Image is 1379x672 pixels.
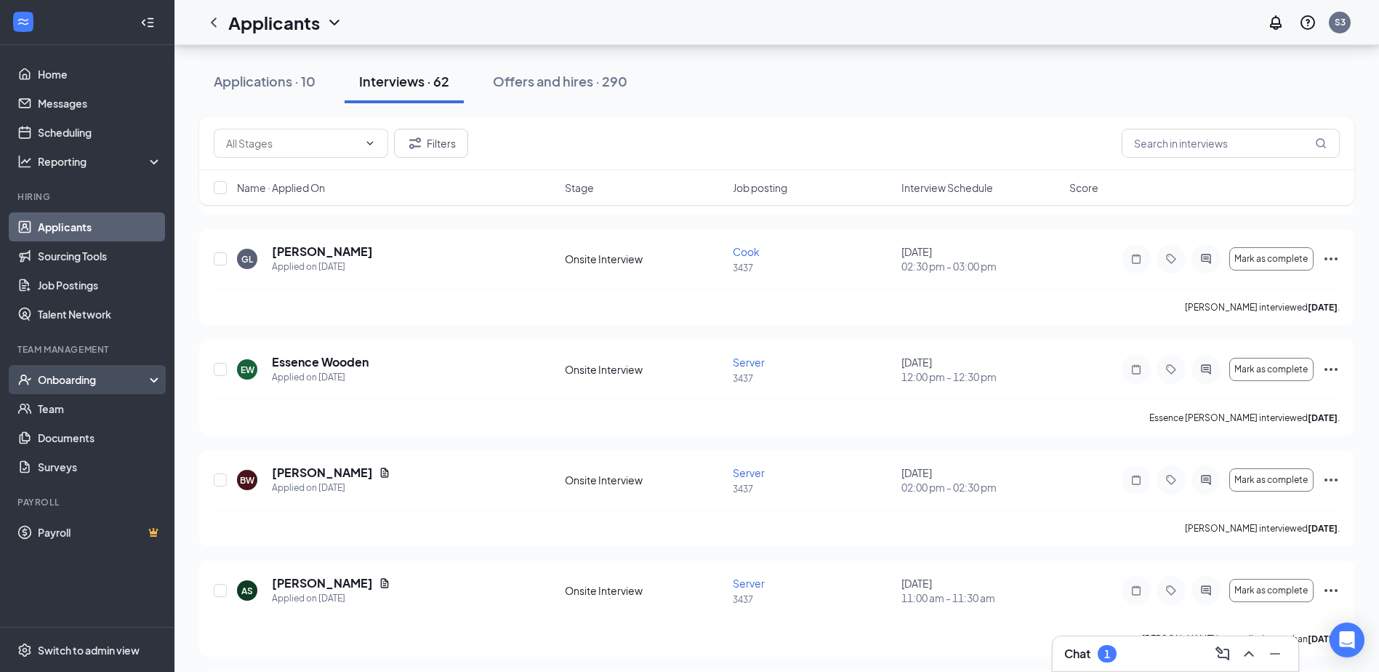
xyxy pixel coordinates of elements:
[901,465,1061,495] div: [DATE]
[38,118,162,147] a: Scheduling
[38,423,162,452] a: Documents
[140,15,155,30] svg: Collapse
[1197,364,1215,375] svg: ActiveChat
[17,496,159,508] div: Payroll
[237,180,325,195] span: Name · Applied On
[272,481,390,495] div: Applied on [DATE]
[1211,642,1234,665] button: ComposeMessage
[272,244,373,260] h5: [PERSON_NAME]
[1229,579,1314,602] button: Mark as complete
[1185,301,1340,313] p: [PERSON_NAME] interviewed .
[901,244,1061,273] div: [DATE]
[38,518,162,547] a: PayrollCrown
[38,452,162,481] a: Surveys
[901,369,1061,384] span: 12:00 pm - 12:30 pm
[565,252,724,266] div: Onsite Interview
[1335,16,1346,28] div: S3
[901,355,1061,384] div: [DATE]
[205,14,222,31] svg: ChevronLeft
[901,180,993,195] span: Interview Schedule
[565,583,724,598] div: Onsite Interview
[1299,14,1316,31] svg: QuestionInfo
[38,271,162,300] a: Job Postings
[38,154,163,169] div: Reporting
[1308,523,1338,534] b: [DATE]
[1234,475,1308,485] span: Mark as complete
[1162,253,1180,265] svg: Tag
[17,191,159,203] div: Hiring
[1237,642,1261,665] button: ChevronUp
[1267,14,1284,31] svg: Notifications
[1229,468,1314,492] button: Mark as complete
[272,575,373,591] h5: [PERSON_NAME]
[733,577,765,590] span: Server
[1127,253,1145,265] svg: Note
[1127,585,1145,596] svg: Note
[1104,648,1110,660] div: 1
[1322,582,1340,599] svg: Ellipses
[733,483,892,495] p: 3437
[1234,585,1308,596] span: Mark as complete
[241,364,254,376] div: EW
[17,343,159,356] div: Team Management
[364,137,376,149] svg: ChevronDown
[1229,247,1314,271] button: Mark as complete
[1142,633,1340,645] p: [PERSON_NAME] has applied more than .
[1266,645,1284,663] svg: Minimize
[38,241,162,271] a: Sourcing Tools
[733,466,765,479] span: Server
[38,212,162,241] a: Applicants
[1240,645,1258,663] svg: ChevronUp
[733,262,892,274] p: 3437
[1162,585,1180,596] svg: Tag
[228,10,320,35] h1: Applicants
[214,72,315,90] div: Applications · 10
[1197,253,1215,265] svg: ActiveChat
[901,480,1061,495] span: 02:00 pm - 02:30 pm
[38,60,162,89] a: Home
[1127,364,1145,375] svg: Note
[1322,250,1340,268] svg: Ellipses
[1197,474,1215,486] svg: ActiveChat
[1122,129,1340,158] input: Search in interviews
[1330,623,1364,657] div: Open Intercom Messenger
[1064,646,1090,662] h3: Chat
[565,362,724,377] div: Onsite Interview
[901,576,1061,605] div: [DATE]
[1322,361,1340,378] svg: Ellipses
[272,465,373,481] h5: [PERSON_NAME]
[240,474,254,487] div: BW
[733,245,760,258] span: Cook
[326,14,343,31] svg: ChevronDown
[1214,645,1231,663] svg: ComposeMessage
[17,643,32,657] svg: Settings
[1315,137,1327,149] svg: MagnifyingGlass
[1322,471,1340,489] svg: Ellipses
[901,591,1061,605] span: 11:00 am - 11:30 am
[17,154,32,169] svg: Analysis
[394,129,468,158] button: Filter Filters
[272,354,369,370] h5: Essence Wooden
[241,585,253,597] div: AS
[1149,412,1340,424] p: Essence [PERSON_NAME] interviewed .
[1234,364,1308,375] span: Mark as complete
[241,253,253,265] div: GL
[565,180,594,195] span: Stage
[379,577,390,589] svg: Document
[733,356,765,369] span: Server
[38,300,162,329] a: Talent Network
[1197,585,1215,596] svg: ActiveChat
[272,591,390,606] div: Applied on [DATE]
[272,370,369,385] div: Applied on [DATE]
[1162,474,1180,486] svg: Tag
[493,72,627,90] div: Offers and hires · 290
[38,89,162,118] a: Messages
[1069,180,1098,195] span: Score
[733,593,892,606] p: 3437
[17,372,32,387] svg: UserCheck
[565,473,724,487] div: Onsite Interview
[1308,412,1338,423] b: [DATE]
[1127,474,1145,486] svg: Note
[733,372,892,385] p: 3437
[901,259,1061,273] span: 02:30 pm - 03:00 pm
